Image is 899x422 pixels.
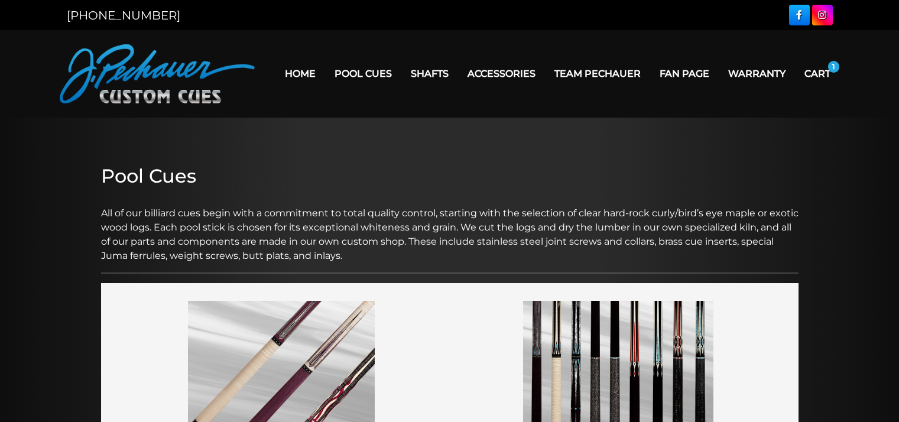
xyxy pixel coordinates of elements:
[101,192,799,263] p: All of our billiard cues begin with a commitment to total quality control, starting with the sele...
[719,59,795,89] a: Warranty
[67,8,180,22] a: [PHONE_NUMBER]
[650,59,719,89] a: Fan Page
[795,59,840,89] a: Cart
[60,44,255,103] img: Pechauer Custom Cues
[275,59,325,89] a: Home
[325,59,401,89] a: Pool Cues
[401,59,458,89] a: Shafts
[458,59,545,89] a: Accessories
[101,165,799,187] h2: Pool Cues
[545,59,650,89] a: Team Pechauer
